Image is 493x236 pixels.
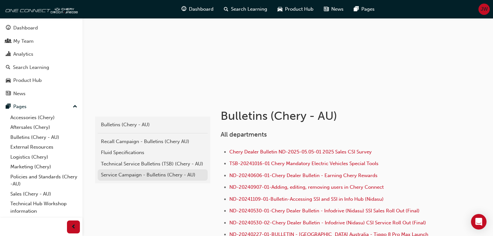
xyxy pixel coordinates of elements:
div: News [13,90,26,97]
a: External Resources [8,142,80,152]
a: Marketing (Chery) [8,162,80,172]
button: Pages [3,101,80,113]
a: Service Campaign - Bulletins (Chery - AU) [98,169,208,181]
span: pages-icon [354,5,359,13]
a: car-iconProduct Hub [272,3,319,16]
div: Dashboard [13,24,38,32]
div: Service Campaign - Bulletins (Chery - AU) [101,171,204,179]
span: Pages [361,6,375,13]
button: DashboardMy TeamAnalyticsSearch LearningProduct HubNews [3,21,80,101]
a: Technical Service Bulletins (TSB) (Chery - AU) [98,158,208,170]
a: guage-iconDashboard [176,3,219,16]
a: Bulletins (Chery - AU) [8,132,80,142]
span: prev-icon [71,223,76,231]
a: News [3,88,80,100]
span: people-icon [6,39,11,44]
a: Product Hub [3,74,80,86]
a: ND-20240907-01-Adding, editing, removing users in Chery Connect [229,184,384,190]
a: TSB-20241016-01 Chery Mandatory Electric Vehicles Special Tools [229,161,378,166]
a: ND-20241109-01-Bulletin-Accessing SSI and SSI in Info Hub (Nidasu) [229,196,384,202]
a: news-iconNews [319,3,349,16]
div: Fluid Specifications [101,149,204,156]
a: Policies and Standards (Chery -AU) [8,172,80,189]
span: news-icon [6,91,11,97]
span: guage-icon [181,5,186,13]
span: car-icon [6,78,11,84]
a: Fluid Specifications [98,147,208,158]
a: search-iconSearch Learning [219,3,272,16]
div: Search Learning [13,64,49,71]
span: pages-icon [6,104,11,110]
a: Aftersales (Chery) [8,122,80,132]
div: Analytics [13,51,33,58]
div: Technical Service Bulletins (TSB) (Chery - AU) [101,160,204,168]
button: JW [478,4,490,15]
a: Bulletins (Chery - AU) [98,119,208,130]
div: Bulletins (Chery - AU) [101,121,204,129]
span: guage-icon [6,25,11,31]
a: pages-iconPages [349,3,380,16]
span: News [331,6,344,13]
a: Analytics [3,48,80,60]
a: Logistics (Chery) [8,152,80,162]
div: Open Intercom Messenger [471,214,487,230]
a: ND-20240606-01-Chery Dealer Bulletin - Earning Chery Rewards [229,173,378,178]
span: search-icon [6,65,10,71]
a: My Team [3,35,80,47]
span: Search Learning [231,6,267,13]
span: car-icon [278,5,282,13]
span: Dashboard [189,6,214,13]
div: Pages [13,103,27,110]
a: Dashboard [3,22,80,34]
div: Recall Campaign - Bulletins (Chery AU) [101,138,204,145]
img: oneconnect [3,3,78,16]
a: Accessories (Chery) [8,113,80,123]
span: news-icon [324,5,329,13]
span: chart-icon [6,51,11,57]
div: Product Hub [13,77,42,84]
span: search-icon [224,5,228,13]
a: Recall Campaign - Bulletins (Chery AU) [98,136,208,147]
a: Chery Dealer Bulletin ND-2025-05.05-01 2025 Sales CSI Survey [229,149,372,155]
span: up-icon [73,103,77,111]
div: My Team [13,38,34,45]
span: All departments [221,131,267,138]
h1: Bulletins (Chery - AU) [221,109,433,123]
a: User changes [8,216,80,226]
a: Search Learning [3,62,80,73]
a: ND-20240530-01-Chery Dealer Bulletin - Infodrive (Nidasu) SSI Sales Roll Out (Final) [229,208,420,214]
a: Technical Hub Workshop information [8,199,80,216]
a: ND-20240530-02-Chery Dealer Bulletin - Infodrive (Nidasu) CSI Service Roll Out (Final) [229,220,426,226]
span: Product Hub [285,6,313,13]
a: Sales (Chery - AU) [8,189,80,199]
span: JW [481,6,488,13]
